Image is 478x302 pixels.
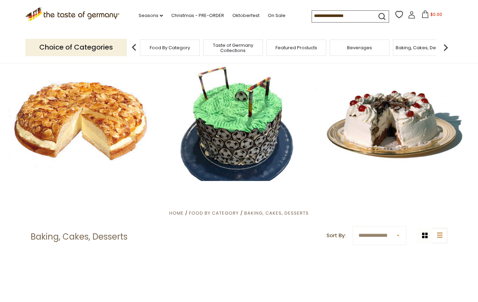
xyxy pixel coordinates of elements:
[171,12,224,19] a: Christmas - PRE-ORDER
[232,12,259,19] a: Oktoberfest
[268,12,286,19] a: On Sale
[275,45,317,50] a: Featured Products
[189,210,239,216] a: Food By Category
[417,10,446,21] button: $0.00
[150,45,190,50] a: Food By Category
[347,45,372,50] a: Beverages
[127,41,141,54] img: previous arrow
[439,41,453,54] img: next arrow
[31,232,127,242] h1: Baking, Cakes, Desserts
[139,12,163,19] a: Seasons
[25,39,127,56] p: Choice of Categories
[396,45,450,50] a: Baking, Cakes, Desserts
[244,210,309,216] a: Baking, Cakes, Desserts
[205,43,261,53] a: Taste of Germany Collections
[169,210,184,216] a: Home
[327,231,346,240] label: Sort By:
[430,11,442,17] span: $0.00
